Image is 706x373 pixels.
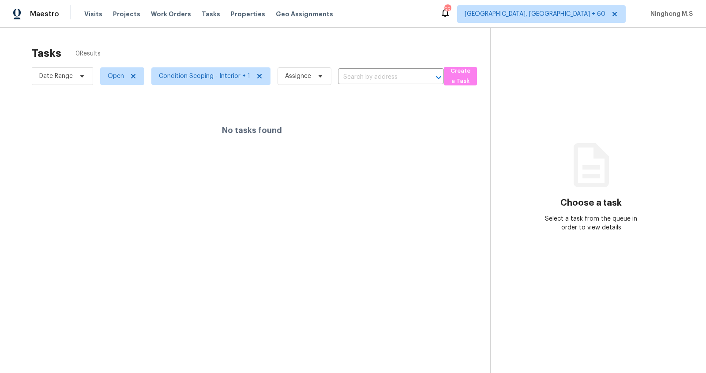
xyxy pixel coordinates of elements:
[541,214,642,232] div: Select a task from the queue in order to view details
[465,10,605,18] span: [GEOGRAPHIC_DATA], [GEOGRAPHIC_DATA] + 60
[444,67,477,85] button: Create a Task
[285,72,311,81] span: Assignee
[444,5,451,14] div: 553
[84,10,102,18] span: Visits
[159,72,250,81] span: Condition Scoping - Interior + 1
[432,71,445,84] button: Open
[647,10,693,18] span: Ninghong M.S
[338,70,419,84] input: Search by address
[231,10,265,18] span: Properties
[32,49,61,58] h2: Tasks
[151,10,191,18] span: Work Orders
[202,11,220,17] span: Tasks
[108,72,124,81] span: Open
[113,10,140,18] span: Projects
[39,72,73,81] span: Date Range
[560,199,622,207] h3: Choose a task
[75,49,101,58] span: 0 Results
[276,10,333,18] span: Geo Assignments
[30,10,59,18] span: Maestro
[448,66,473,86] span: Create a Task
[222,126,282,135] h4: No tasks found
